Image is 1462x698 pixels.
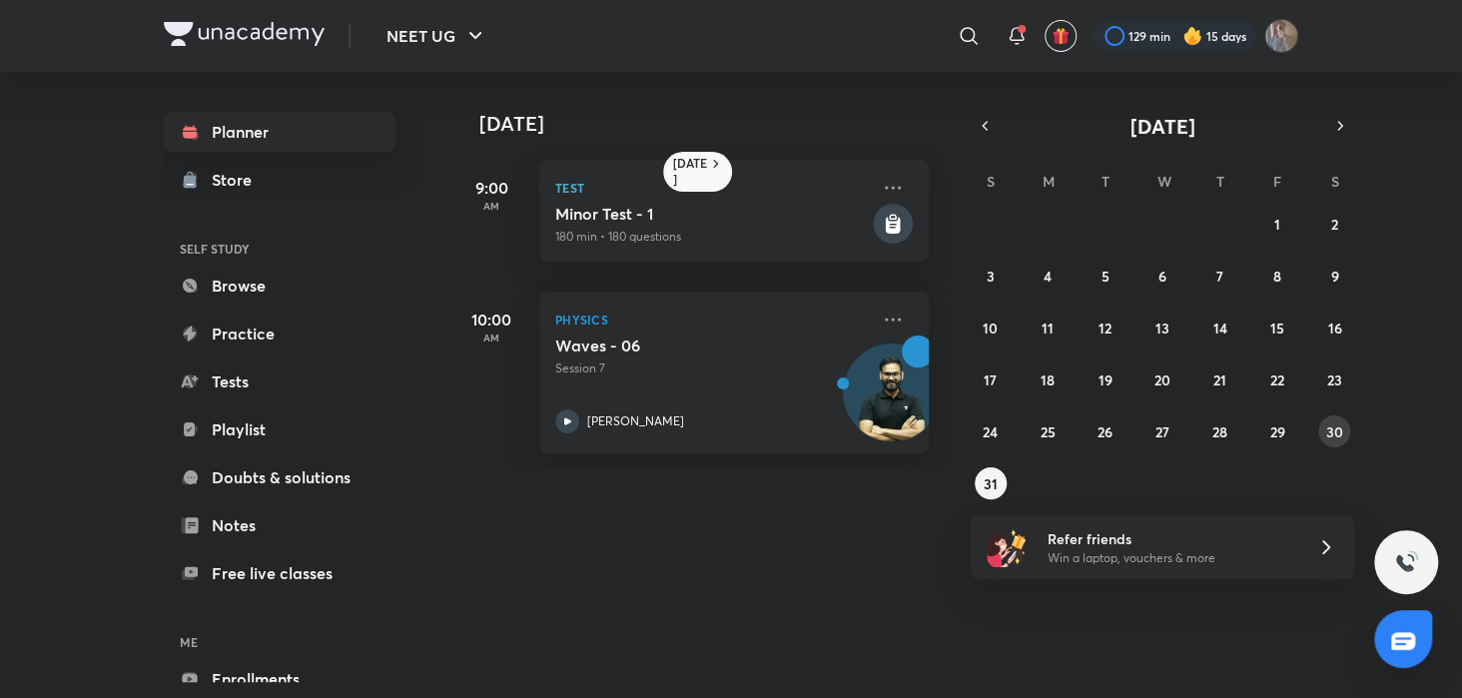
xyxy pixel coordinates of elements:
h5: 9:00 [451,176,531,200]
img: streak [1182,26,1202,46]
abbr: Thursday [1215,172,1223,191]
abbr: August 12, 2025 [1098,319,1111,338]
button: August 6, 2025 [1146,260,1178,292]
button: August 23, 2025 [1318,363,1350,395]
img: ttu [1394,550,1418,574]
abbr: August 24, 2025 [983,422,998,441]
a: Notes [164,505,395,545]
button: August 24, 2025 [975,415,1007,447]
a: Practice [164,314,395,353]
button: August 11, 2025 [1032,312,1064,344]
button: avatar [1045,20,1077,52]
abbr: August 20, 2025 [1154,370,1170,389]
button: August 8, 2025 [1261,260,1293,292]
img: Company Logo [164,22,325,46]
p: [PERSON_NAME] [587,412,684,430]
button: [DATE] [999,112,1326,140]
button: August 16, 2025 [1318,312,1350,344]
div: Store [212,168,264,192]
abbr: August 13, 2025 [1155,319,1169,338]
button: August 25, 2025 [1032,415,1064,447]
abbr: August 22, 2025 [1270,370,1284,389]
p: Test [555,176,869,200]
button: August 17, 2025 [975,363,1007,395]
button: August 2, 2025 [1318,208,1350,240]
abbr: August 25, 2025 [1041,422,1056,441]
button: August 9, 2025 [1318,260,1350,292]
button: August 12, 2025 [1090,312,1121,344]
button: August 10, 2025 [975,312,1007,344]
button: August 26, 2025 [1090,415,1121,447]
h6: SELF STUDY [164,232,395,266]
p: Session 7 [555,359,869,377]
abbr: August 31, 2025 [984,474,998,493]
abbr: August 3, 2025 [987,267,995,286]
button: August 7, 2025 [1203,260,1235,292]
a: Store [164,160,395,200]
h5: Waves - 06 [555,336,804,355]
p: 180 min • 180 questions [555,228,869,246]
img: shubhanshu yadav [1264,19,1298,53]
button: August 13, 2025 [1146,312,1178,344]
p: Physics [555,308,869,332]
h5: Minor Test - 1 [555,204,869,224]
h6: [DATE] [673,156,708,188]
button: August 28, 2025 [1203,415,1235,447]
button: August 1, 2025 [1261,208,1293,240]
button: August 29, 2025 [1261,415,1293,447]
abbr: August 19, 2025 [1098,370,1112,389]
abbr: Monday [1043,172,1055,191]
abbr: Sunday [987,172,995,191]
button: August 31, 2025 [975,467,1007,499]
button: August 14, 2025 [1203,312,1235,344]
abbr: August 23, 2025 [1327,370,1342,389]
abbr: Friday [1273,172,1281,191]
abbr: August 4, 2025 [1044,267,1052,286]
p: AM [451,332,531,344]
abbr: August 27, 2025 [1155,422,1169,441]
button: August 18, 2025 [1032,363,1064,395]
abbr: August 30, 2025 [1326,422,1343,441]
abbr: August 21, 2025 [1213,370,1226,389]
abbr: August 28, 2025 [1212,422,1227,441]
h6: Refer friends [1048,528,1293,549]
abbr: Saturday [1330,172,1338,191]
abbr: August 2, 2025 [1331,215,1338,234]
h6: ME [164,625,395,659]
h4: [DATE] [479,112,949,136]
span: [DATE] [1130,113,1195,140]
abbr: August 17, 2025 [984,370,997,389]
button: August 27, 2025 [1146,415,1178,447]
a: Tests [164,361,395,401]
abbr: August 9, 2025 [1330,267,1338,286]
h5: 10:00 [451,308,531,332]
abbr: August 8, 2025 [1273,267,1281,286]
button: August 15, 2025 [1261,312,1293,344]
button: August 20, 2025 [1146,363,1178,395]
img: Avatar [844,354,940,450]
button: August 22, 2025 [1261,363,1293,395]
abbr: August 7, 2025 [1216,267,1223,286]
abbr: August 5, 2025 [1101,267,1109,286]
a: Doubts & solutions [164,457,395,497]
abbr: August 6, 2025 [1158,267,1166,286]
img: referral [987,527,1027,567]
button: August 4, 2025 [1032,260,1064,292]
button: August 5, 2025 [1090,260,1121,292]
abbr: August 16, 2025 [1327,319,1341,338]
img: avatar [1052,27,1070,45]
button: August 21, 2025 [1203,363,1235,395]
abbr: August 11, 2025 [1042,319,1054,338]
abbr: August 29, 2025 [1269,422,1284,441]
abbr: August 14, 2025 [1212,319,1226,338]
abbr: August 18, 2025 [1041,370,1055,389]
abbr: August 10, 2025 [983,319,998,338]
p: Win a laptop, vouchers & more [1048,549,1293,567]
abbr: Tuesday [1101,172,1109,191]
a: Planner [164,112,395,152]
abbr: Wednesday [1157,172,1171,191]
button: August 19, 2025 [1090,363,1121,395]
a: Playlist [164,409,395,449]
abbr: August 26, 2025 [1097,422,1112,441]
button: NEET UG [374,16,499,56]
